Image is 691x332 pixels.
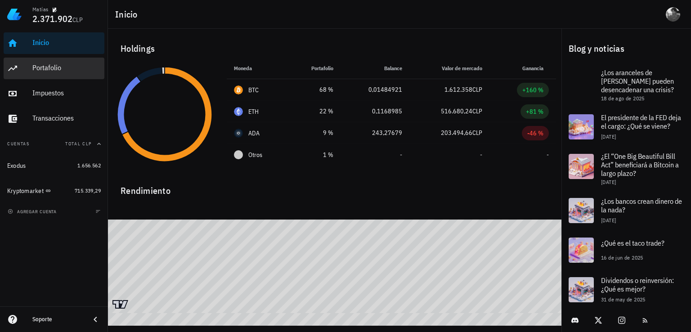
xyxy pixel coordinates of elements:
div: 22 % [295,107,333,116]
span: agregar cuenta [9,209,57,215]
span: - [400,151,402,159]
span: ¿Los aranceles de [PERSON_NAME] pueden desencadenar una crisis? [601,68,674,94]
th: Portafolio [288,58,340,79]
button: CuentasTotal CLP [4,133,104,155]
div: Transacciones [32,114,101,122]
button: agregar cuenta [5,207,61,216]
a: ¿Los bancos crean dinero de la nada? [DATE] [561,191,691,230]
a: Dividendos o reinversión: ¿Qué es mejor? 31 de may de 2025 [561,270,691,310]
span: 203.494,66 [441,129,472,137]
span: 516.680,24 [441,107,472,115]
div: ETH-icon [234,107,243,116]
div: Kryptomarket [7,187,44,195]
div: Matías [32,6,48,13]
span: Ganancia [522,65,549,72]
h1: Inicio [115,7,141,22]
div: ADA [248,129,260,138]
div: Exodus [7,162,26,170]
div: 243,27679 [348,128,403,138]
a: Impuestos [4,83,104,104]
span: CLP [72,16,83,24]
div: Inicio [32,38,101,47]
span: ¿El “One Big Beautiful Bill Act” beneficiará a Bitcoin a largo plazo? [601,152,679,178]
a: ¿El “One Big Beautiful Bill Act” beneficiará a Bitcoin a largo plazo? [DATE] [561,147,691,191]
span: 1.656.562 [77,162,101,169]
th: Balance [341,58,410,79]
span: 1.612.358 [444,85,472,94]
div: +81 % [526,107,543,116]
span: - [480,151,482,159]
div: Rendimiento [113,176,556,198]
a: ¿Los aranceles de [PERSON_NAME] pueden desencadenar una crisis? 18 de ago de 2025 [561,63,691,107]
span: 2.371.902 [32,13,72,25]
div: Blog y noticias [561,34,691,63]
span: 16 de jun de 2025 [601,254,643,261]
a: Exodus 1.656.562 [4,155,104,176]
a: Charting by TradingView [112,300,128,309]
a: Transacciones [4,108,104,130]
a: Inicio [4,32,104,54]
span: [DATE] [601,217,616,224]
div: -46 % [527,129,543,138]
a: Portafolio [4,58,104,79]
span: 18 de ago de 2025 [601,95,645,102]
span: 31 de may de 2025 [601,296,646,303]
div: ETH [248,107,259,116]
th: Valor de mercado [409,58,489,79]
span: [DATE] [601,133,616,140]
div: 0,01484921 [348,85,403,94]
img: LedgiFi [7,7,22,22]
div: +160 % [522,85,543,94]
span: Dividendos o reinversión: ¿Qué es mejor? [601,276,674,293]
div: 9 % [295,128,333,138]
span: El presidente de la FED deja el cargo: ¿Qué se viene? [601,113,681,130]
div: BTC-icon [234,85,243,94]
span: ¿Qué es el taco trade? [601,238,664,247]
span: CLP [472,107,482,115]
div: 1 % [295,150,333,160]
a: El presidente de la FED deja el cargo: ¿Qué se viene? [DATE] [561,107,691,147]
span: Total CLP [65,141,92,147]
div: Soporte [32,316,83,323]
span: CLP [472,85,482,94]
th: Moneda [227,58,288,79]
div: Portafolio [32,63,101,72]
span: CLP [472,129,482,137]
div: Holdings [113,34,556,63]
span: 715.339,29 [75,187,101,194]
div: BTC [248,85,259,94]
a: ¿Qué es el taco trade? 16 de jun de 2025 [561,230,691,270]
span: [DATE] [601,179,616,185]
div: ADA-icon [234,129,243,138]
a: Kryptomarket 715.339,29 [4,180,104,202]
span: Otros [248,150,262,160]
span: ¿Los bancos crean dinero de la nada? [601,197,682,214]
div: 68 % [295,85,333,94]
div: avatar [666,7,680,22]
span: - [547,151,549,159]
div: Impuestos [32,89,101,97]
div: 0,1168985 [348,107,403,116]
